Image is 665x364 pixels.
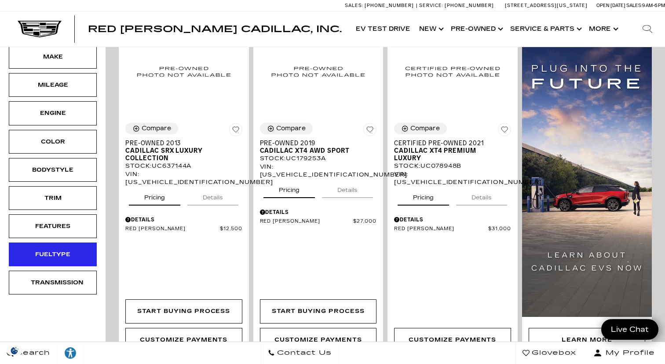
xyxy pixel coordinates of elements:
a: Sales: [PHONE_NUMBER] [345,3,416,8]
span: Cadillac XT4 Premium Luxury [394,147,504,162]
span: $27,000 [353,218,376,225]
a: Customize Payments [125,328,242,352]
div: undefined - Pre-Owned 2019 Cadillac XT4 AWD Sport [260,328,377,352]
div: Privacy Settings [4,346,25,355]
a: Red [PERSON_NAME] Cadillac, Inc. [88,25,342,33]
a: Glovebox [515,342,583,364]
a: Customize Payments [394,328,511,352]
a: Pre-Owned 2013Cadillac SRX Luxury Collection [125,140,242,162]
button: details tab [456,186,507,206]
div: Mileage [31,80,75,90]
div: Start Buying Process [125,299,242,323]
div: Stock : UC179253A [260,154,377,162]
a: Red [PERSON_NAME] $12,500 [125,226,242,232]
div: FueltypeFueltype [9,243,97,266]
button: Compare Vehicle [394,123,447,134]
div: Pricing Details - Certified Pre-Owned 2021 Cadillac XT4 Premium Luxury [394,216,511,224]
button: More [585,11,621,47]
button: pricing tab [398,186,449,206]
div: TrimTrim [9,186,97,210]
button: Compare Vehicle [125,123,178,134]
div: Fueltype [31,250,75,259]
span: Red [PERSON_NAME] [394,226,488,232]
a: Red [PERSON_NAME] $31,000 [394,226,511,232]
div: Search [630,11,665,47]
span: Pre-Owned 2013 [125,140,236,147]
span: Red [PERSON_NAME] Cadillac, Inc. [88,24,342,34]
span: Cadillac XT4 AWD Sport [260,147,370,154]
a: [STREET_ADDRESS][US_STATE] [505,3,588,8]
a: Pre-Owned 2019Cadillac XT4 AWD Sport [260,140,377,154]
div: EngineEngine [9,101,97,125]
a: Service: [PHONE_NUMBER] [416,3,496,8]
img: 2019 Cadillac XT4 AWD Sport [260,26,377,117]
a: Explore your accessibility options [57,342,84,364]
button: Save Vehicle [229,123,242,140]
img: 2021 Cadillac XT4 Premium Luxury [394,26,511,117]
span: $12,500 [220,226,242,232]
span: Open [DATE] [596,3,625,8]
div: VIN: [US_VEHICLE_IDENTIFICATION_NUMBER] [260,163,377,179]
div: Compare [142,125,171,132]
div: Transmission [31,278,75,287]
span: Pre-Owned 2019 [260,140,370,147]
div: ColorColor [9,130,97,154]
div: VIN: [US_VEHICLE_IDENTIFICATION_NUMBER] [394,170,511,186]
div: Pricing Details - Pre-Owned 2013 Cadillac SRX Luxury Collection [125,216,242,224]
div: Stock : UC078948B [394,162,511,170]
a: Red [PERSON_NAME] $27,000 [260,218,377,225]
span: Red [PERSON_NAME] [125,226,220,232]
span: My Profile [602,347,655,359]
div: Make [31,52,75,62]
a: EV Test Drive [351,11,415,47]
div: Start Buying Process [272,306,365,316]
img: Cadillac Dark Logo with Cadillac White Text [18,21,62,37]
a: Service & Parts [506,11,585,47]
div: TransmissionTransmission [9,271,97,294]
div: Pricing Details - Pre-Owned 2019 Cadillac XT4 AWD Sport [260,208,377,216]
div: VIN: [US_VEHICLE_IDENTIFICATION_NUMBER] [125,170,242,186]
button: Open user profile menu [583,342,665,364]
span: Cadillac SRX Luxury Collection [125,147,236,162]
div: Trim [31,193,75,203]
div: Engine [31,108,75,118]
a: Pre-Owned [446,11,506,47]
div: Features [31,221,75,231]
div: Compare [410,125,440,132]
div: Start Buying Process [137,306,230,316]
div: Start Buying Process [260,299,377,323]
a: Contact Us [261,342,339,364]
span: Sales: [345,3,363,8]
span: Live Chat [607,324,653,335]
span: [PHONE_NUMBER] [445,3,494,8]
a: Customize Payments [260,328,377,352]
a: New [415,11,446,47]
span: $31,000 [488,226,511,232]
span: Certified Pre-Owned 2021 [394,140,504,147]
span: Glovebox [530,347,576,359]
button: pricing tab [129,186,180,206]
div: undefined - Certified Pre-Owned 2021 Cadillac XT4 Premium Luxury [394,328,511,352]
button: Save Vehicle [363,123,376,140]
div: Learn More [562,335,612,345]
a: Certified Pre-Owned 2021Cadillac XT4 Premium Luxury [394,140,511,162]
div: undefined - Pre-Owned 2013 Cadillac SRX Luxury Collection [125,328,242,352]
div: BodystyleBodystyle [9,158,97,182]
button: Compare Vehicle [260,123,313,134]
button: details tab [187,186,238,206]
div: Explore your accessibility options [57,346,84,360]
span: 9 AM-6 PM [642,3,665,8]
button: Save Vehicle [498,123,511,140]
div: MileageMileage [9,73,97,97]
div: Color [31,137,75,147]
span: Red [PERSON_NAME] [260,218,354,225]
div: Learn More [529,328,646,352]
div: MakeMake [9,45,97,69]
button: details tab [322,179,373,198]
div: Compare [276,125,306,132]
span: [PHONE_NUMBER] [365,3,414,8]
div: Stock : UC637144A [125,162,242,170]
button: pricing tab [263,179,315,198]
img: 2013 Cadillac SRX Luxury Collection [125,26,242,117]
span: Contact Us [275,347,332,359]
